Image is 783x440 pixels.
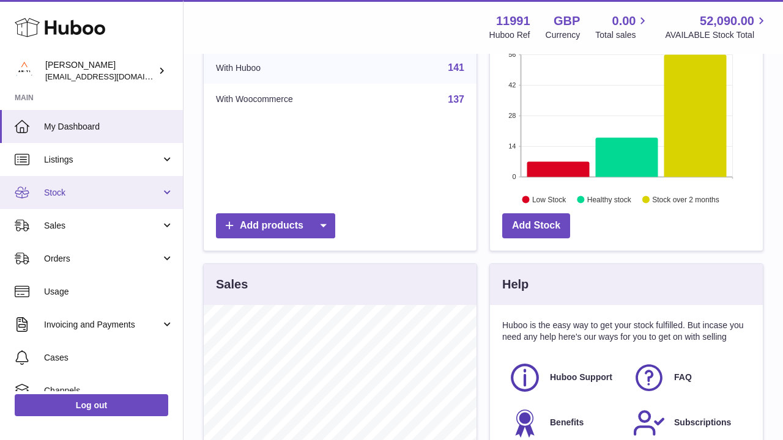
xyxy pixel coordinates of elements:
text: 14 [508,142,516,150]
span: Listings [44,154,161,166]
a: 52,090.00 AVAILABLE Stock Total [665,13,768,41]
a: Add products [216,213,335,238]
text: Low Stock [532,195,566,204]
text: 28 [508,112,516,119]
a: 0.00 Total sales [595,13,650,41]
span: Channels [44,385,174,397]
a: FAQ [633,361,744,394]
span: AVAILABLE Stock Total [665,29,768,41]
span: Huboo Support [550,372,612,383]
a: Log out [15,394,168,416]
span: Sales [44,220,161,232]
span: Stock [44,187,161,199]
text: 0 [512,173,516,180]
strong: GBP [554,13,580,29]
td: With Woocommerce [204,84,373,116]
span: Usage [44,286,174,298]
span: [EMAIL_ADDRESS][DOMAIN_NAME] [45,71,180,81]
div: Huboo Ref [489,29,530,41]
td: With Huboo [204,52,373,84]
a: Subscriptions [633,406,744,439]
span: FAQ [674,372,692,383]
a: Benefits [508,406,620,439]
h3: Sales [216,276,248,293]
text: 56 [508,51,516,58]
span: My Dashboard [44,121,174,133]
h3: Help [502,276,529,293]
text: Healthy stock [587,195,632,204]
strong: 11991 [496,13,530,29]
span: Invoicing and Payments [44,319,161,331]
span: Cases [44,352,174,364]
a: 137 [448,94,464,105]
p: Huboo is the easy way to get your stock fulfilled. But incase you need any help here's our ways f... [502,320,751,343]
div: [PERSON_NAME] [45,59,155,82]
span: 0.00 [612,13,636,29]
span: Orders [44,253,161,265]
span: Benefits [550,417,584,428]
text: Stock over 2 months [652,195,719,204]
a: Add Stock [502,213,570,238]
img: info@an-y1.com [15,62,33,80]
a: Huboo Support [508,361,620,394]
span: Subscriptions [674,417,731,428]
div: Currency [546,29,581,41]
a: 141 [448,62,464,73]
span: 52,090.00 [700,13,754,29]
text: 42 [508,81,516,89]
span: Total sales [595,29,650,41]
